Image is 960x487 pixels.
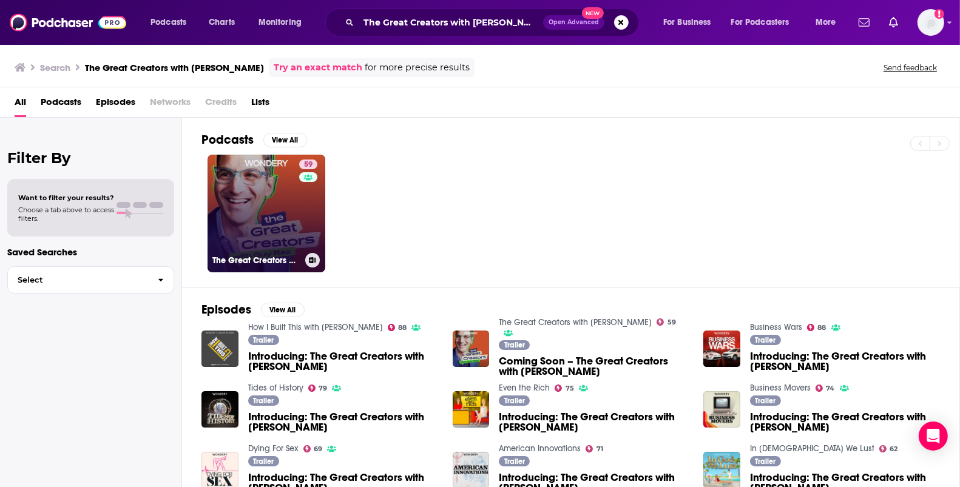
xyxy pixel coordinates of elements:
[499,317,652,327] a: The Great Creators with Guy Raz
[208,155,325,272] a: 59The Great Creators with [PERSON_NAME]
[453,331,490,368] img: Coming Soon – The Great Creators with Guy Raz
[248,322,383,332] a: How I Built This with Guy Raz
[499,412,689,432] a: Introducing: The Great Creators with Guy Raz
[499,443,581,454] a: American Innovations
[453,391,490,428] img: Introducing: The Great Creators with Guy Raz
[142,13,202,32] button: open menu
[388,324,407,331] a: 88
[818,325,826,331] span: 88
[816,385,835,392] a: 74
[7,246,174,258] p: Saved Searches
[248,351,438,372] a: Introducing: The Great Creators with Guy Raz
[750,443,874,454] a: In God We Lust
[201,331,238,368] a: Introducing: The Great Creators with Guy Raz
[499,383,550,393] a: Even the Rich
[308,385,328,392] a: 79
[248,443,299,454] a: Dying For Sex
[854,12,874,33] a: Show notifications dropdown
[879,445,898,452] a: 62
[319,386,327,391] span: 79
[209,14,235,31] span: Charts
[499,412,689,432] span: Introducing: The Great Creators with [PERSON_NAME]
[40,62,70,73] h3: Search
[365,61,470,75] span: for more precise results
[85,62,264,73] h3: The Great Creators with [PERSON_NAME]
[41,92,81,117] a: Podcasts
[201,302,251,317] h2: Episodes
[499,356,689,377] span: Coming Soon – The Great Creators with [PERSON_NAME]
[668,320,676,325] span: 59
[884,12,903,33] a: Show notifications dropdown
[250,13,317,32] button: open menu
[731,14,789,31] span: For Podcasters
[703,391,740,428] img: Introducing: The Great Creators with Guy Raz
[201,132,254,147] h2: Podcasts
[504,341,525,349] span: Trailer
[248,412,438,432] a: Introducing: The Great Creators with Guy Raz
[543,15,604,30] button: Open AdvancedNew
[504,397,525,405] span: Trailer
[555,385,574,392] a: 75
[201,132,307,147] a: PodcastsView All
[337,8,651,36] div: Search podcasts, credits, & more...
[96,92,135,117] a: Episodes
[807,13,851,32] button: open menu
[304,159,313,171] span: 59
[150,14,186,31] span: Podcasts
[750,322,802,332] a: Business Wars
[723,13,807,32] button: open menu
[299,160,317,169] a: 59
[201,302,305,317] a: EpisodesView All
[201,13,242,32] a: Charts
[890,446,898,452] span: 62
[655,13,726,32] button: open menu
[303,445,323,452] a: 69
[755,458,776,465] span: Trailer
[248,383,303,393] a: Tides of History
[919,422,948,451] div: Open Intercom Messenger
[703,331,740,368] img: Introducing: The Great Creators with Guy Raz
[15,92,26,117] a: All
[755,397,776,405] span: Trailer
[7,149,174,167] h2: Filter By
[8,276,148,284] span: Select
[150,92,191,117] span: Networks
[248,351,438,372] span: Introducing: The Great Creators with [PERSON_NAME]
[918,9,944,36] img: User Profile
[259,14,302,31] span: Monitoring
[566,386,574,391] span: 75
[7,266,174,294] button: Select
[263,133,307,147] button: View All
[212,255,300,266] h3: The Great Creators with [PERSON_NAME]
[657,318,676,326] a: 59
[663,14,711,31] span: For Business
[597,446,603,452] span: 71
[750,383,811,393] a: Business Movers
[880,62,941,73] button: Send feedback
[750,351,940,372] a: Introducing: The Great Creators with Guy Raz
[750,351,940,372] span: Introducing: The Great Creators with [PERSON_NAME]
[314,446,322,452] span: 69
[750,412,940,432] span: Introducing: The Great Creators with [PERSON_NAME]
[261,303,305,317] button: View All
[499,356,689,377] a: Coming Soon – The Great Creators with Guy Raz
[504,458,525,465] span: Trailer
[586,445,603,452] a: 71
[10,11,126,34] img: Podchaser - Follow, Share and Rate Podcasts
[18,193,114,202] span: Want to filter your results?
[251,92,269,117] a: Lists
[582,7,604,19] span: New
[918,9,944,36] span: Logged in as agoldsmithwissman
[359,13,543,32] input: Search podcasts, credits, & more...
[201,391,238,428] img: Introducing: The Great Creators with Guy Raz
[549,19,599,25] span: Open Advanced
